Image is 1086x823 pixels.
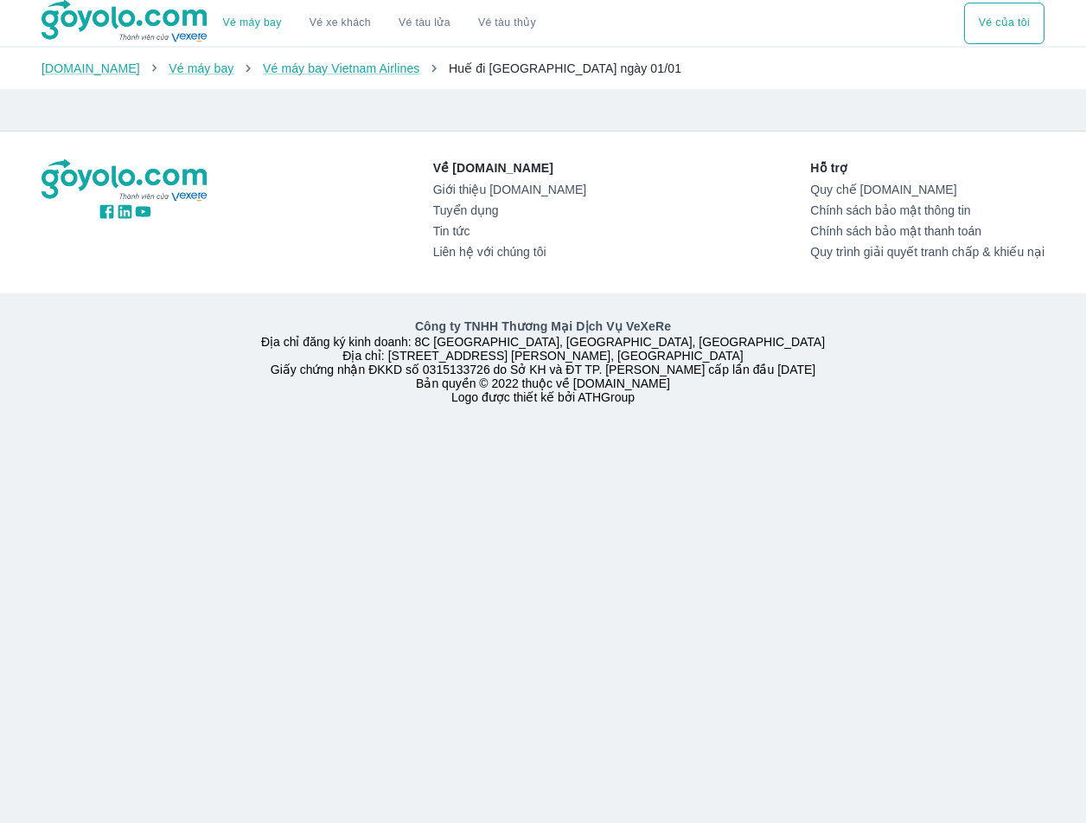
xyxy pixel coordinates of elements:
[810,183,1044,196] a: Quy chế [DOMAIN_NAME]
[45,318,1041,335] p: Công ty TNHH Thương Mại Dịch Vụ VeXeRe
[964,3,1044,44] div: choose transportation mode
[263,61,420,75] a: Vé máy bay Vietnam Airlines
[464,3,550,44] button: Vé tàu thủy
[810,245,1044,259] a: Quy trình giải quyết tranh chấp & khiếu nại
[433,159,586,177] p: Về [DOMAIN_NAME]
[449,61,681,75] span: Huế đi [GEOGRAPHIC_DATA] ngày 01/01
[810,224,1044,238] a: Chính sách bảo mật thanh toán
[42,61,140,75] a: [DOMAIN_NAME]
[964,3,1044,44] button: Vé của tôi
[433,224,586,238] a: Tin tức
[433,183,586,196] a: Giới thiệu [DOMAIN_NAME]
[310,16,371,29] a: Vé xe khách
[810,203,1044,217] a: Chính sách bảo mật thông tin
[433,245,586,259] a: Liên hệ với chúng tôi
[169,61,233,75] a: Vé máy bay
[810,159,1044,177] p: Hỗ trợ
[31,318,1055,404] div: Địa chỉ đăng ký kinh doanh: 8C [GEOGRAPHIC_DATA], [GEOGRAPHIC_DATA], [GEOGRAPHIC_DATA] Địa chỉ: [...
[433,203,586,217] a: Tuyển dụng
[223,16,282,29] a: Vé máy bay
[385,3,464,44] a: Vé tàu lửa
[209,3,550,44] div: choose transportation mode
[42,159,209,203] img: logo
[42,60,1044,77] nav: breadcrumb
